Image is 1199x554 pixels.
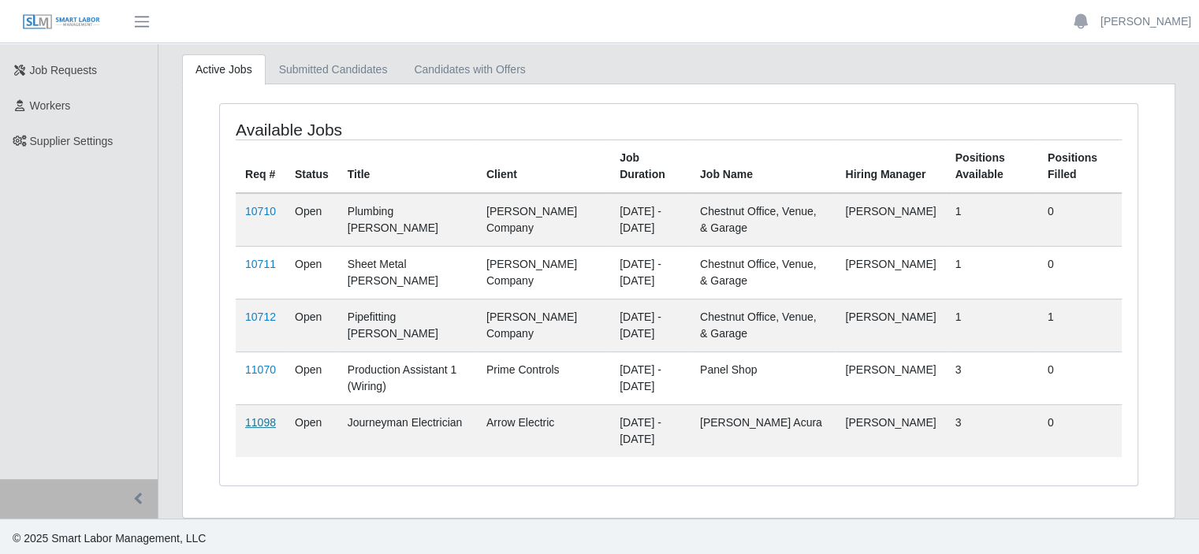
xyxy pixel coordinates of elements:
[182,54,266,85] a: Active Jobs
[338,351,477,404] td: Production Assistant 1 (Wiring)
[946,246,1038,299] td: 1
[691,193,836,247] td: Chestnut Office, Venue, & Garage
[1100,13,1191,30] a: [PERSON_NAME]
[285,139,338,193] th: Status
[236,120,591,139] h4: Available Jobs
[1038,193,1122,247] td: 0
[477,351,610,404] td: Prime Controls
[691,404,836,457] td: [PERSON_NAME] Acura
[691,299,836,351] td: Chestnut Office, Venue, & Garage
[946,404,1038,457] td: 3
[1038,351,1122,404] td: 0
[946,139,1038,193] th: Positions Available
[285,246,338,299] td: Open
[245,310,276,323] a: 10712
[266,54,401,85] a: Submitted Candidates
[691,351,836,404] td: Panel Shop
[338,246,477,299] td: Sheet Metal [PERSON_NAME]
[610,193,691,247] td: [DATE] - [DATE]
[836,351,945,404] td: [PERSON_NAME]
[236,139,285,193] th: Req #
[836,139,945,193] th: Hiring Manager
[30,99,71,112] span: Workers
[610,139,691,193] th: Job Duration
[400,54,538,85] a: Candidates with Offers
[285,193,338,247] td: Open
[338,404,477,457] td: Journeyman Electrician
[610,299,691,351] td: [DATE] - [DATE]
[285,351,338,404] td: Open
[691,139,836,193] th: Job Name
[691,246,836,299] td: Chestnut Office, Venue, & Garage
[338,193,477,247] td: Plumbing [PERSON_NAME]
[836,246,945,299] td: [PERSON_NAME]
[946,193,1038,247] td: 1
[30,64,98,76] span: Job Requests
[338,299,477,351] td: Pipefitting [PERSON_NAME]
[477,299,610,351] td: [PERSON_NAME] Company
[836,193,945,247] td: [PERSON_NAME]
[946,351,1038,404] td: 3
[285,299,338,351] td: Open
[610,351,691,404] td: [DATE] - [DATE]
[610,404,691,457] td: [DATE] - [DATE]
[13,532,206,545] span: © 2025 Smart Labor Management, LLC
[245,205,276,218] a: 10710
[946,299,1038,351] td: 1
[477,193,610,247] td: [PERSON_NAME] Company
[245,258,276,270] a: 10711
[1038,139,1122,193] th: Positions Filled
[610,246,691,299] td: [DATE] - [DATE]
[338,139,477,193] th: Title
[1038,246,1122,299] td: 0
[245,363,276,376] a: 11070
[1038,299,1122,351] td: 1
[22,13,101,31] img: SLM Logo
[285,404,338,457] td: Open
[836,299,945,351] td: [PERSON_NAME]
[1038,404,1122,457] td: 0
[477,139,610,193] th: Client
[477,246,610,299] td: [PERSON_NAME] Company
[836,404,945,457] td: [PERSON_NAME]
[245,416,276,429] a: 11098
[30,135,114,147] span: Supplier Settings
[477,404,610,457] td: Arrow Electric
